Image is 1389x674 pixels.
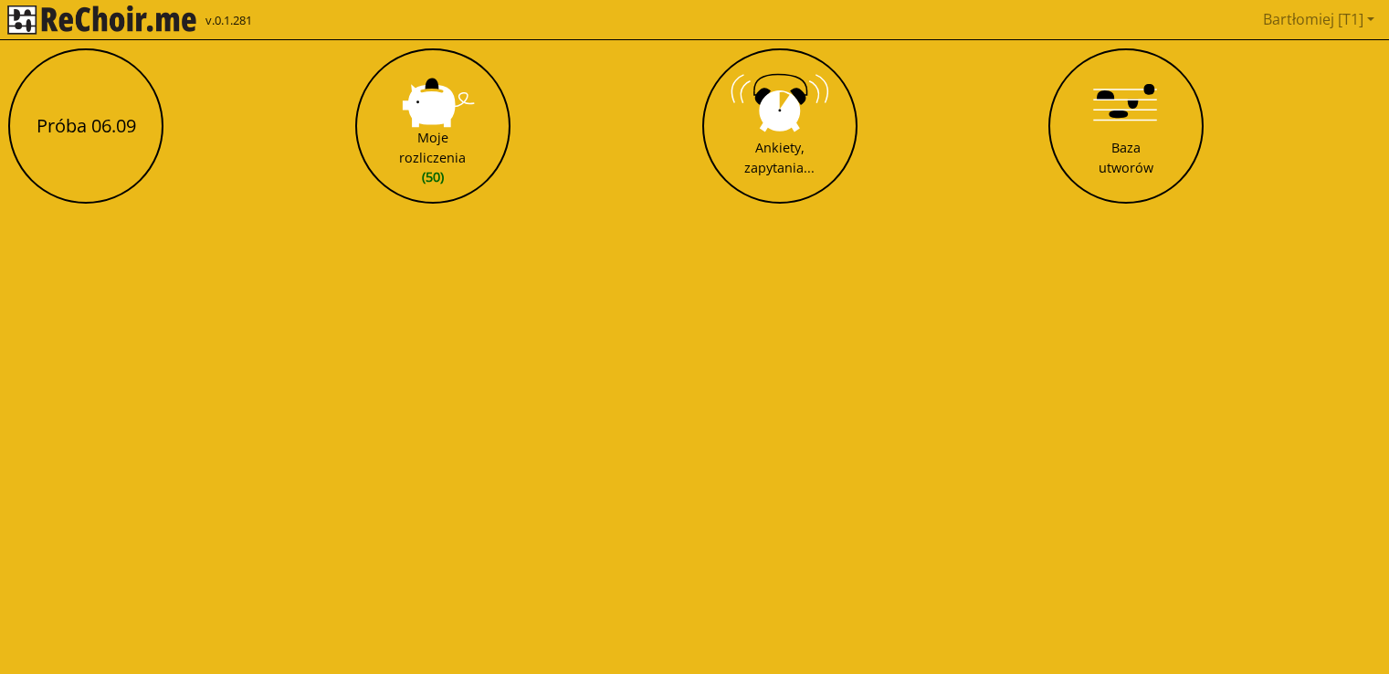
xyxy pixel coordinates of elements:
[1048,48,1204,204] button: Baza utworów
[8,48,163,204] button: Próba 06.09
[1099,138,1153,177] div: Baza utworów
[1256,1,1382,37] a: Bartłomiej [T1]
[399,128,466,187] div: Moje rozliczenia
[205,12,252,30] span: v.0.1.281
[702,48,858,204] button: Ankiety, zapytania...
[7,5,196,35] img: rekłajer mi
[355,48,510,204] button: Moje rozliczenia(50)
[744,138,815,177] div: Ankiety, zapytania...
[399,167,466,187] span: (50)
